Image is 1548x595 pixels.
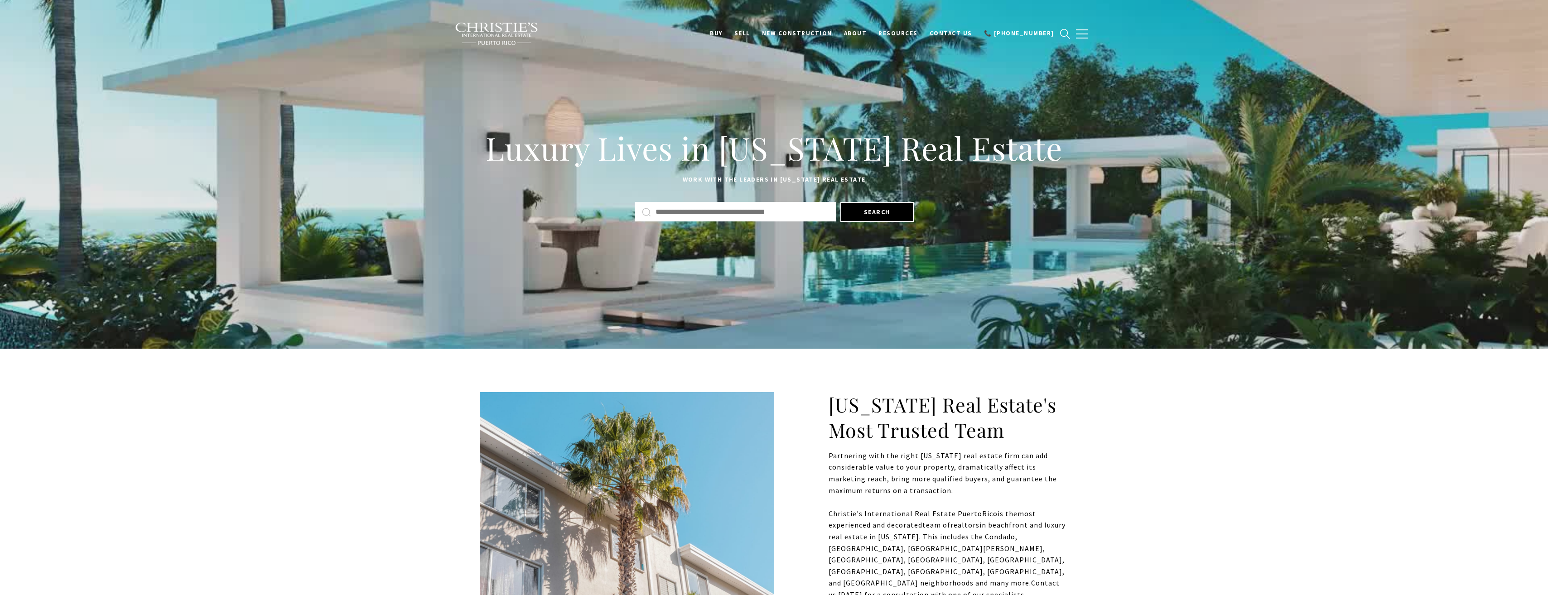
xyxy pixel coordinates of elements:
[762,29,832,37] span: New Construction
[838,25,873,42] a: About
[480,128,1069,168] h1: Luxury Lives in [US_STATE] Real Estate
[480,174,1069,185] p: Work with the leaders in [US_STATE] Real Estate
[728,25,756,42] a: SELL
[963,509,982,518] span: uerto
[840,202,914,222] button: Search
[873,25,924,42] a: Resources
[930,29,972,37] span: Contact Us
[829,392,1069,443] h2: [US_STATE] Real Estate's Most Trusted Team
[984,29,1054,37] span: 📞 [PHONE_NUMBER]
[978,25,1060,42] a: 📞 [PHONE_NUMBER]
[950,520,979,529] span: realtors
[987,509,998,518] span: ico
[756,25,838,42] a: New Construction
[455,22,539,46] img: Christie's International Real Estate black text logo
[704,25,728,42] a: BUY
